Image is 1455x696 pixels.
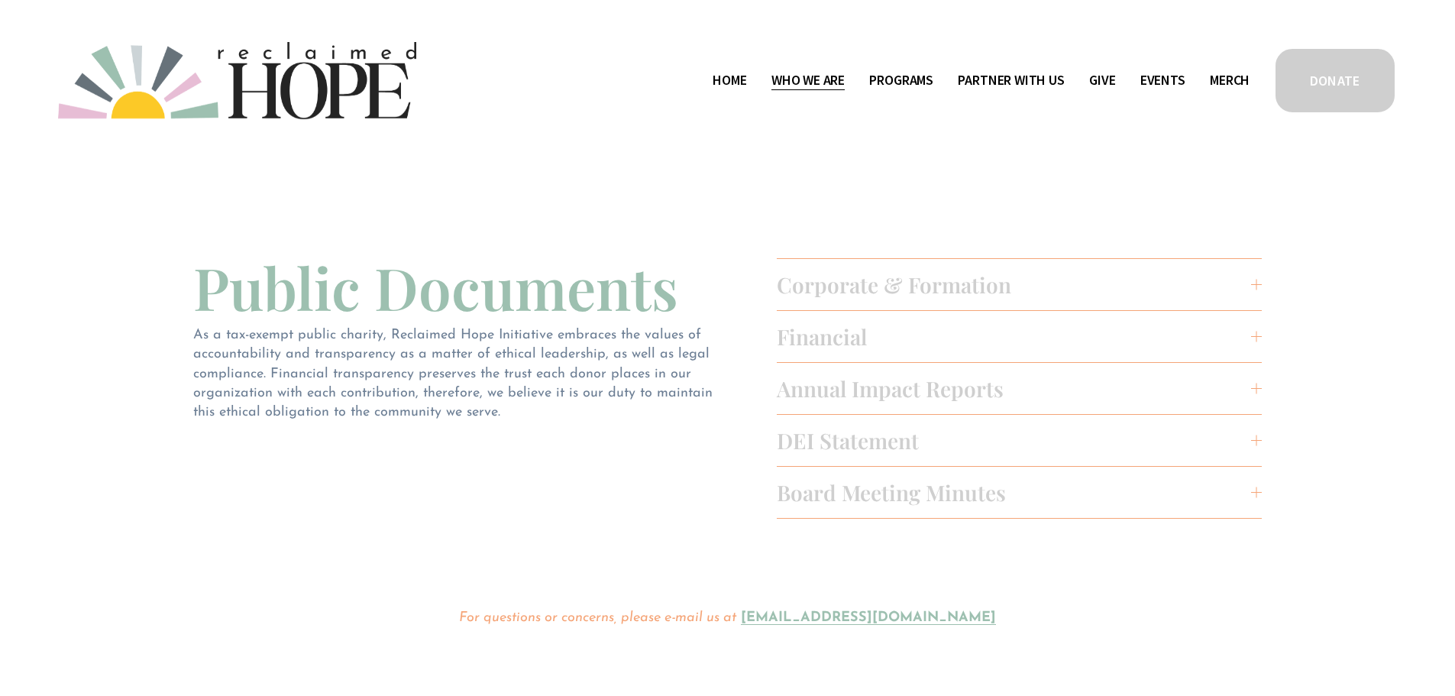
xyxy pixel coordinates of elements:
span: DEI Statement [777,426,1252,455]
span: Public Documents [193,248,678,325]
button: Corporate & Formation [777,259,1263,310]
button: Financial [777,311,1263,362]
button: DEI Statement [777,415,1263,466]
span: Partner With Us [958,70,1064,92]
a: folder dropdown [869,69,933,93]
span: Board Meeting Minutes [777,478,1252,507]
span: Corporate & Formation [777,270,1252,299]
a: [EMAIL_ADDRESS][DOMAIN_NAME] [741,611,996,625]
button: Annual Impact Reports [777,363,1263,414]
span: Annual Impact Reports [777,374,1252,403]
span: Programs [869,70,933,92]
a: Home [713,69,746,93]
img: Reclaimed Hope Initiative [58,42,416,119]
a: Merch [1210,69,1250,93]
span: As a tax-exempt public charity, Reclaimed Hope Initiative embraces the values of accountability a... [193,329,717,419]
a: Events [1140,69,1185,93]
a: DONATE [1273,47,1397,115]
a: folder dropdown [958,69,1064,93]
a: Give [1089,69,1115,93]
a: folder dropdown [771,69,845,93]
em: For questions or concerns, please e-mail us at [459,611,736,625]
span: Financial [777,322,1252,351]
span: Who We Are [771,70,845,92]
button: Board Meeting Minutes [777,467,1263,518]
